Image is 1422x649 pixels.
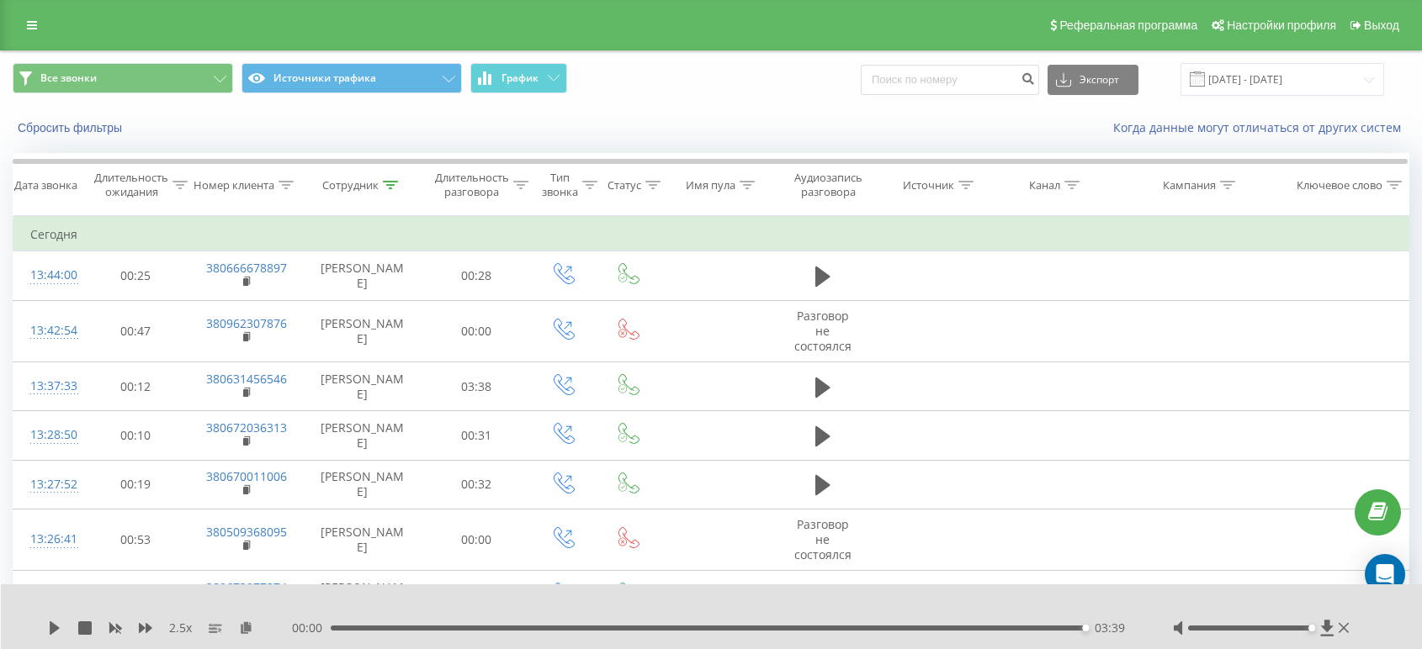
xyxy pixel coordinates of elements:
[194,178,274,193] div: Номер клиента
[1297,178,1382,193] div: Ключевое слово
[794,308,852,354] span: Разговор не состоялся
[422,571,530,620] td: 00:12
[292,620,331,636] span: 00:00
[422,362,530,411] td: 03:38
[206,419,287,435] a: 380672036313
[82,411,189,460] td: 00:10
[82,571,189,620] td: 00:12
[14,178,77,193] div: Дата звонка
[301,300,422,362] td: [PERSON_NAME]
[686,178,735,193] div: Имя пула
[206,260,287,276] a: 380666678897
[301,362,422,411] td: [PERSON_NAME]
[30,468,65,501] div: 13:27:52
[30,259,65,292] div: 13:44:00
[206,315,287,331] a: 380962307876
[1029,178,1060,193] div: Канал
[1365,554,1405,594] div: Open Intercom Messenger
[82,509,189,571] td: 00:53
[30,578,65,611] div: 13:26:04
[301,509,422,571] td: [PERSON_NAME]
[1163,178,1216,193] div: Кампания
[301,460,422,509] td: [PERSON_NAME]
[1059,18,1197,32] span: Реферальная программа
[1364,18,1399,32] span: Выход
[422,251,530,300] td: 00:28
[13,120,130,135] button: Сбросить фильтры
[206,524,287,540] a: 380509368095
[501,72,539,84] span: График
[206,371,287,387] a: 380631456546
[301,251,422,300] td: [PERSON_NAME]
[1095,620,1125,636] span: 03:39
[903,178,954,193] div: Источник
[13,218,1409,251] td: Сегодня
[794,516,852,562] span: Разговор не состоялся
[861,65,1039,95] input: Поиск по номеру
[82,251,189,300] td: 00:25
[82,300,189,362] td: 00:47
[30,419,65,451] div: 13:28:50
[30,370,65,403] div: 13:37:33
[94,171,168,199] div: Длительность ожидания
[542,171,578,199] div: Тип звонка
[422,509,530,571] td: 00:00
[422,411,530,460] td: 00:31
[301,571,422,620] td: [PERSON_NAME]
[608,178,641,193] div: Статус
[422,460,530,509] td: 00:32
[435,171,509,199] div: Длительность разговора
[169,620,192,636] span: 2.5 x
[1113,119,1409,135] a: Когда данные могут отличаться от других систем
[206,468,287,484] a: 380670011006
[322,178,379,193] div: Сотрудник
[1048,65,1138,95] button: Экспорт
[1227,18,1336,32] span: Настройки профиля
[30,523,65,556] div: 13:26:41
[786,171,870,199] div: Аудиозапись разговора
[13,63,233,93] button: Все звонки
[470,63,567,93] button: График
[301,411,422,460] td: [PERSON_NAME]
[206,579,287,595] a: 380673077874
[82,460,189,509] td: 00:19
[30,314,65,347] div: 13:42:54
[1308,625,1315,631] div: Accessibility label
[82,362,189,411] td: 00:12
[422,300,530,362] td: 00:00
[40,71,97,85] span: Все звонки
[241,63,462,93] button: Источники трафика
[1082,625,1089,631] div: Accessibility label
